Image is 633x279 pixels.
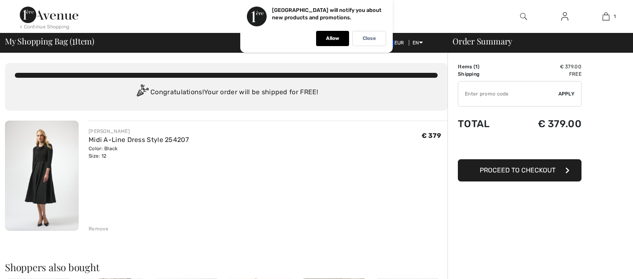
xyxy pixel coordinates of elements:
img: 1ère Avenue [20,7,78,23]
img: Congratulation2.svg [134,84,150,101]
a: Sign In [555,12,575,22]
img: Midi A-Line Dress Style 254207 [5,121,79,231]
span: EN [413,40,423,46]
span: € 379 [422,132,441,139]
td: € 379.00 [510,110,581,138]
span: My Shopping Bag ( Item) [5,37,94,45]
td: Shipping [458,70,510,78]
span: 1 [475,64,478,70]
span: Apply [558,90,575,98]
td: Free [510,70,581,78]
h2: Shoppers also bought [5,262,448,272]
div: < Continue Shopping [20,23,70,30]
img: search the website [520,12,527,21]
div: Order Summary [443,37,628,45]
button: Proceed to Checkout [458,159,581,181]
img: My Bag [603,12,610,21]
a: 1 [586,12,626,21]
div: [PERSON_NAME] [89,128,189,135]
img: My Info [561,12,568,21]
p: [GEOGRAPHIC_DATA] will notify you about new products and promotions. [272,7,382,21]
div: Congratulations! Your order will be shipped for FREE! [15,84,438,101]
div: Color: Black Size: 12 [89,145,189,160]
p: Close [363,35,376,42]
span: 1 [614,13,616,20]
span: Proceed to Checkout [480,166,556,174]
iframe: PayPal [458,138,581,156]
iframe: Opens a widget where you can find more information [580,254,625,275]
td: Total [458,110,510,138]
div: Remove [89,225,109,232]
span: 1 [72,35,75,46]
span: EUR [381,40,408,46]
a: Midi A-Line Dress Style 254207 [89,136,189,144]
input: Promo code [458,81,558,106]
td: € 379.00 [510,63,581,70]
td: Items ( ) [458,63,510,70]
p: Allow [326,35,339,42]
